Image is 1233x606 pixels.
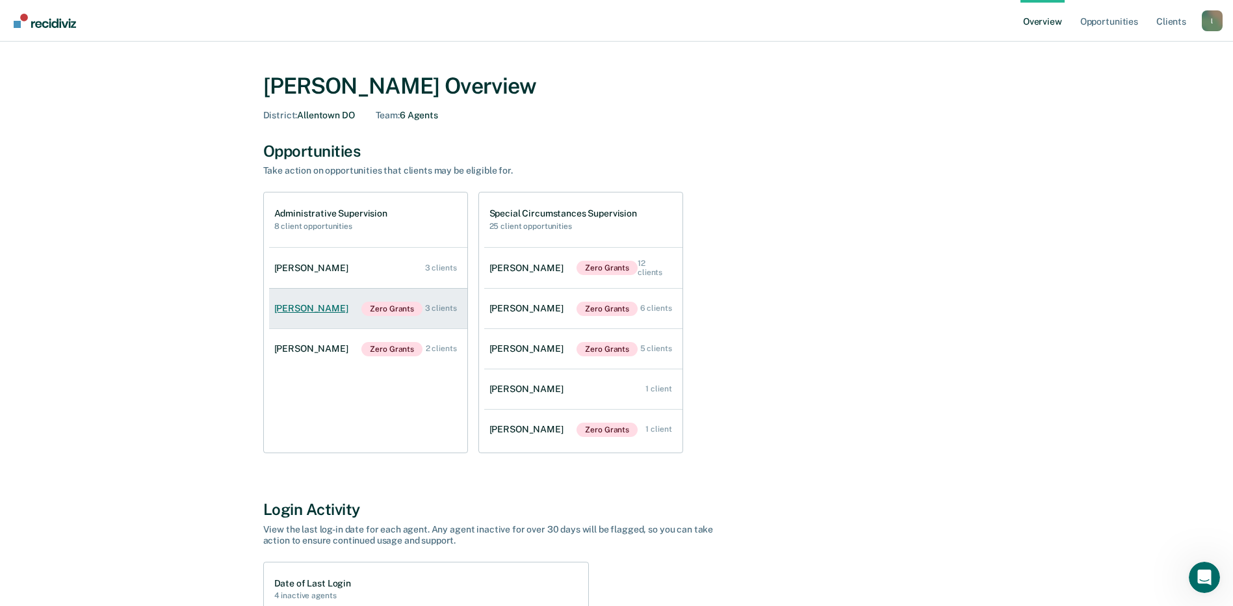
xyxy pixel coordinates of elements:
[484,246,682,291] a: [PERSON_NAME]Zero Grants 12 clients
[274,303,354,314] div: [PERSON_NAME]
[426,344,457,353] div: 2 clients
[274,343,354,354] div: [PERSON_NAME]
[274,222,387,231] h2: 8 client opportunities
[274,591,351,600] h2: 4 inactive agents
[489,343,569,354] div: [PERSON_NAME]
[577,423,638,437] span: Zero Grants
[263,500,970,519] div: Login Activity
[484,410,682,450] a: [PERSON_NAME]Zero Grants 1 client
[640,304,672,313] div: 6 clients
[484,289,682,329] a: [PERSON_NAME]Zero Grants 6 clients
[577,261,638,275] span: Zero Grants
[263,142,970,161] div: Opportunities
[645,425,671,434] div: 1 client
[274,578,351,589] h1: Date of Last Login
[269,250,467,287] a: [PERSON_NAME] 3 clients
[645,384,671,393] div: 1 client
[376,110,438,121] div: 6 Agents
[489,424,569,435] div: [PERSON_NAME]
[577,342,638,356] span: Zero Grants
[263,110,298,120] span: District :
[274,208,387,219] h1: Administrative Supervision
[263,165,718,176] div: Take action on opportunities that clients may be eligible for.
[489,263,569,274] div: [PERSON_NAME]
[263,110,355,121] div: Allentown DO
[376,110,400,120] span: Team :
[489,222,637,231] h2: 25 client opportunities
[425,304,457,313] div: 3 clients
[14,14,76,28] img: Recidiviz
[1189,562,1220,593] iframe: Intercom live chat
[640,344,672,353] div: 5 clients
[425,263,457,272] div: 3 clients
[577,302,638,316] span: Zero Grants
[489,208,637,219] h1: Special Circumstances Supervision
[484,329,682,369] a: [PERSON_NAME]Zero Grants 5 clients
[263,73,970,99] div: [PERSON_NAME] Overview
[1202,10,1223,31] div: l
[484,371,682,408] a: [PERSON_NAME] 1 client
[638,259,671,278] div: 12 clients
[361,302,422,316] span: Zero Grants
[489,384,569,395] div: [PERSON_NAME]
[269,289,467,329] a: [PERSON_NAME]Zero Grants 3 clients
[269,329,467,369] a: [PERSON_NAME]Zero Grants 2 clients
[274,263,354,274] div: [PERSON_NAME]
[489,303,569,314] div: [PERSON_NAME]
[361,342,422,356] span: Zero Grants
[263,524,718,546] div: View the last log-in date for each agent. Any agent inactive for over 30 days will be flagged, so...
[1202,10,1223,31] button: Profile dropdown button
